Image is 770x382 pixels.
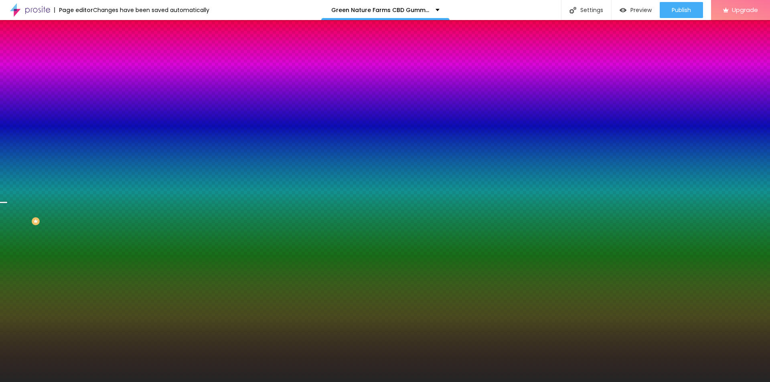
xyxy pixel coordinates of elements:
[54,7,93,13] div: Page editor
[672,7,691,13] span: Publish
[612,2,660,18] button: Preview
[569,7,576,14] img: Icone
[630,7,652,13] span: Preview
[620,7,626,14] img: view-1.svg
[732,6,758,13] span: Upgrade
[660,2,703,18] button: Publish
[331,7,430,13] p: Green Nature Farms CBD Gummies Reviews
[93,7,209,13] div: Changes have been saved automatically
